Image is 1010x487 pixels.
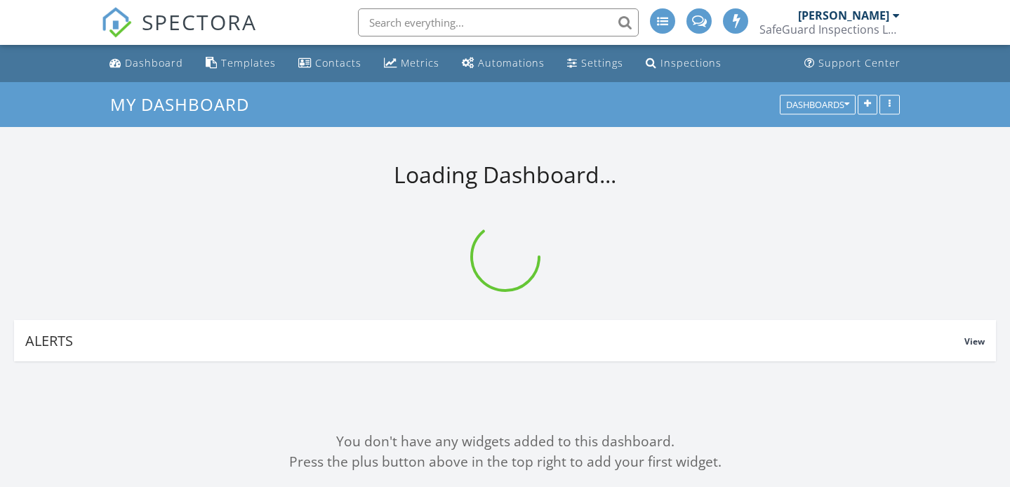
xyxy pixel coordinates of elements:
[640,51,727,76] a: Inspections
[798,8,889,22] div: [PERSON_NAME]
[315,56,361,69] div: Contacts
[110,93,261,116] a: My Dashboard
[786,100,849,109] div: Dashboards
[358,8,639,36] input: Search everything...
[378,51,445,76] a: Metrics
[478,56,545,69] div: Automations
[14,432,996,452] div: You don't have any widgets added to this dashboard.
[456,51,550,76] a: Automations (Advanced)
[25,331,964,350] div: Alerts
[562,51,629,76] a: Settings
[818,56,901,69] div: Support Center
[221,56,276,69] div: Templates
[104,51,189,76] a: Dashboard
[101,19,257,48] a: SPECTORA
[200,51,281,76] a: Templates
[799,51,906,76] a: Support Center
[293,51,367,76] a: Contacts
[401,56,439,69] div: Metrics
[14,452,996,472] div: Press the plus button above in the top right to add your first widget.
[780,95,856,114] button: Dashboards
[660,56,722,69] div: Inspections
[125,56,183,69] div: Dashboard
[581,56,623,69] div: Settings
[759,22,900,36] div: SafeGuard Inspections LLC
[964,335,985,347] span: View
[101,7,132,38] img: The Best Home Inspection Software - Spectora
[142,7,257,36] span: SPECTORA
